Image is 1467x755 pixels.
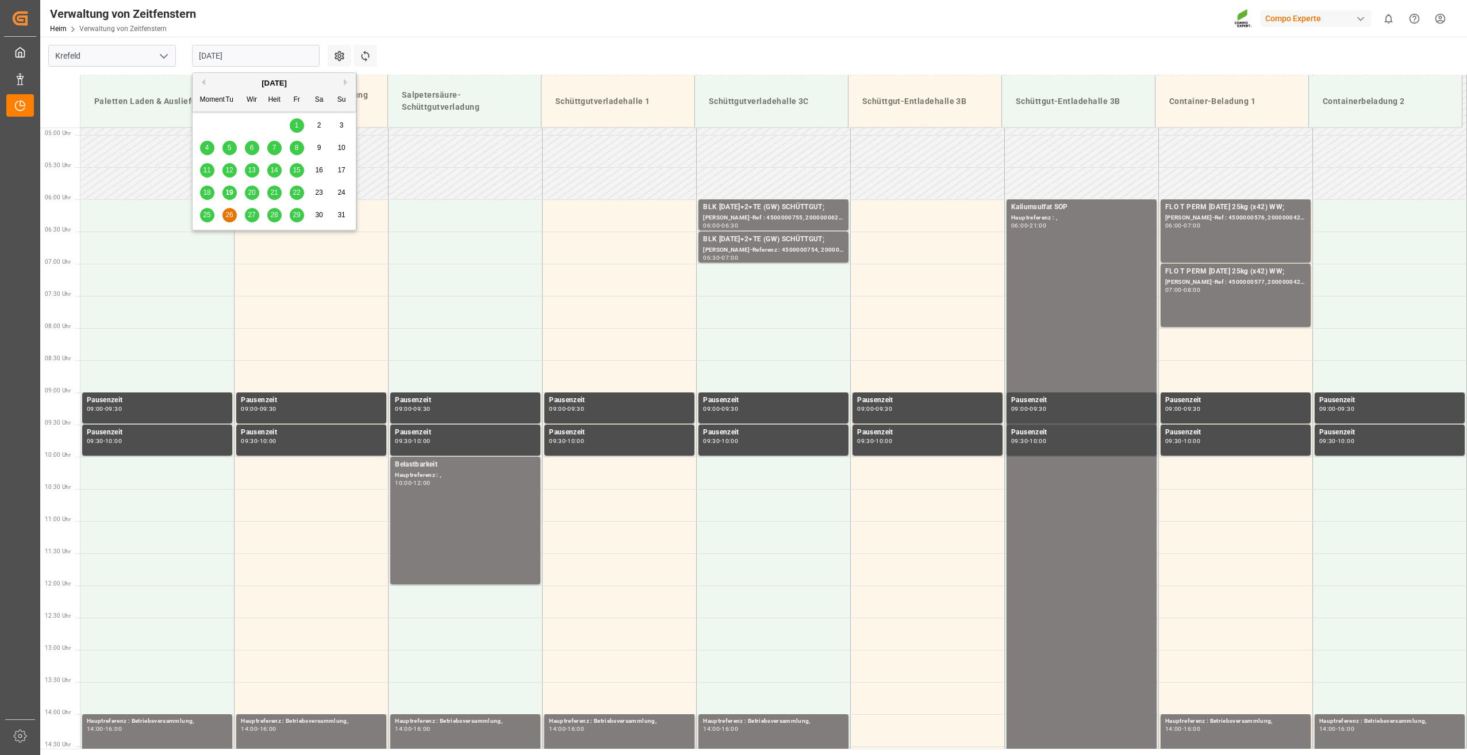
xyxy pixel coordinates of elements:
[1011,213,1152,223] div: Hauptreferenz : ,
[1028,406,1030,411] div: -
[312,141,327,155] div: Wählen Sie Samstag, 9. August 2025
[45,355,71,361] span: 08:30 Uhr
[45,677,71,683] span: 13:30 Uhr
[703,406,720,411] div: 09:00
[1184,287,1200,292] div: 08:00
[395,427,536,438] div: Pausenzeit
[45,259,71,265] span: 07:00 Uhr
[241,717,382,726] div: Hauptreferenz : Betriebsversammlung,
[412,406,413,411] div: -
[270,188,278,197] span: 21
[45,516,71,522] span: 11:00 Uhr
[858,91,992,112] div: Schüttgut-Entladehalle 3B
[703,438,720,444] div: 09:30
[1165,395,1306,406] div: Pausenzeit
[703,213,844,223] div: [PERSON_NAME]-Ref : 4500000755, 2000000628;
[720,726,721,731] div: -
[205,144,209,152] span: 4
[703,202,844,213] div: BLK [DATE]+2+TE (GW) SCHÜTTGUT;
[260,726,276,731] div: 16:00
[1030,438,1046,444] div: 10:00
[293,166,300,174] span: 15
[270,211,278,219] span: 28
[566,406,567,411] div: -
[1165,717,1306,726] div: Hauptreferenz : Betriebsversammlung,
[703,234,844,245] div: BLK [DATE]+2+TE (GW) SCHÜTTGUT;
[1011,406,1028,411] div: 09:00
[45,323,71,329] span: 08:00 Uhr
[1319,726,1336,731] div: 14:00
[1165,223,1182,228] div: 06:00
[1184,438,1200,444] div: 10:00
[337,166,345,174] span: 17
[45,484,71,490] span: 10:30 Uhr
[549,395,690,406] div: Pausenzeit
[45,130,71,136] span: 05:00 Uhr
[1011,91,1146,112] div: Schüttgut-Entladehalle 3B
[857,406,874,411] div: 09:00
[1011,427,1152,438] div: Pausenzeit
[317,144,321,152] span: 9
[105,438,122,444] div: 10:00
[335,163,349,178] div: Wählen Sonntag, 17. August 2025
[337,211,345,219] span: 31
[1165,91,1299,112] div: Container-Beladung 1
[412,480,413,486] div: -
[222,186,237,200] div: Wählen Dienstag, 19. August 2025
[567,406,584,411] div: 09:30
[1401,6,1427,32] button: Hilfe-Center
[105,726,122,731] div: 16:00
[45,741,71,748] span: 14:30 Uhr
[1319,395,1460,406] div: Pausenzeit
[248,166,255,174] span: 13
[245,93,259,107] div: Wir
[45,613,71,619] span: 12:30 Uhr
[1165,266,1306,278] div: FLO T PERM [DATE] 25kg (x42) WW;
[1165,202,1306,213] div: FLO T PERM [DATE] 25kg (x42) WW;
[222,208,237,222] div: Wählen Dienstag, 26. August 2025
[1265,13,1321,25] font: Compo Experte
[225,166,233,174] span: 12
[1338,438,1354,444] div: 10:00
[200,141,214,155] div: Wählen Sie Montag, 4. August 2025
[295,121,299,129] span: 1
[1182,438,1184,444] div: -
[1165,438,1182,444] div: 09:30
[103,406,105,411] div: -
[87,395,228,406] div: Pausenzeit
[567,726,584,731] div: 16:00
[87,427,228,438] div: Pausenzeit
[200,208,214,222] div: Wählen Sie Montag, 25. August 2025
[203,188,210,197] span: 18
[549,726,566,731] div: 14:00
[395,717,536,726] div: Hauptreferenz : Betriebsversammlung,
[290,163,304,178] div: Wählen Freitag, 15. August 2025
[857,395,998,406] div: Pausenzeit
[248,188,255,197] span: 20
[45,580,71,587] span: 12:00 Uhr
[340,121,344,129] span: 3
[395,726,412,731] div: 14:00
[241,427,382,438] div: Pausenzeit
[105,406,122,411] div: 09:30
[45,452,71,458] span: 10:00 Uhr
[1376,6,1401,32] button: 0 neue Benachrichtigungen anzeigen
[1030,223,1046,228] div: 21:00
[45,162,71,168] span: 05:30 Uhr
[312,93,327,107] div: Sa
[312,163,327,178] div: Wählen Sie Samstag, 16. August 2025
[1028,223,1030,228] div: -
[45,387,71,394] span: 09:00 Uhr
[317,121,321,129] span: 2
[245,208,259,222] div: Wählen Sie Mittwoch, 27. August 2025
[267,186,282,200] div: Wählen Donnerstag, 21. August 2025
[337,144,345,152] span: 10
[335,118,349,133] div: Wählen Sonntag, 3. August 2025
[203,166,210,174] span: 11
[315,188,322,197] span: 23
[87,406,103,411] div: 09:00
[1165,726,1182,731] div: 14:00
[704,91,839,112] div: Schüttgutverladehalle 3C
[245,141,259,155] div: Wählen Mittwoch, 6. August 2025
[258,406,259,411] div: -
